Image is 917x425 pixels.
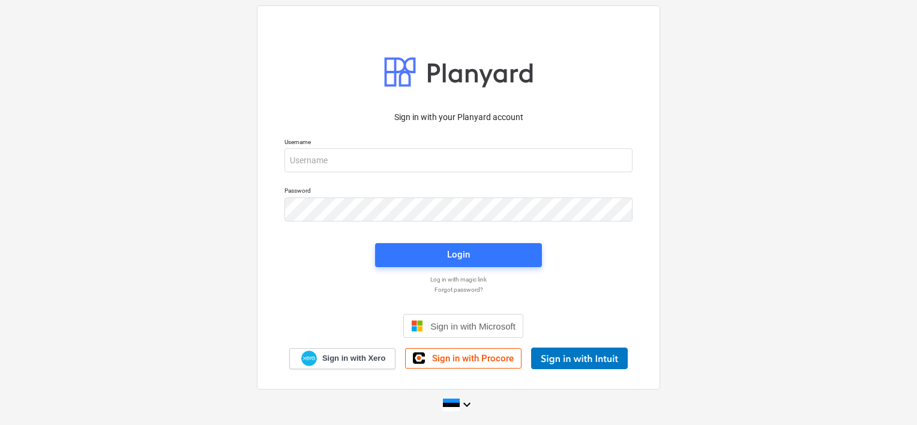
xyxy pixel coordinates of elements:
p: Username [284,138,633,148]
a: Sign in with Xero [289,348,396,369]
input: Username [284,148,633,172]
button: Login [375,243,542,267]
p: Password [284,187,633,197]
a: Sign in with Procore [405,348,522,369]
i: keyboard_arrow_down [460,397,474,412]
span: Sign in with Xero [322,353,385,364]
a: Forgot password? [278,286,639,294]
img: Xero logo [301,351,317,367]
a: Log in with magic link [278,276,639,283]
img: Microsoft logo [411,320,423,332]
div: Login [447,247,470,262]
span: Sign in with Procore [432,353,514,364]
p: Sign in with your Planyard account [284,111,633,124]
span: Sign in with Microsoft [430,321,516,331]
